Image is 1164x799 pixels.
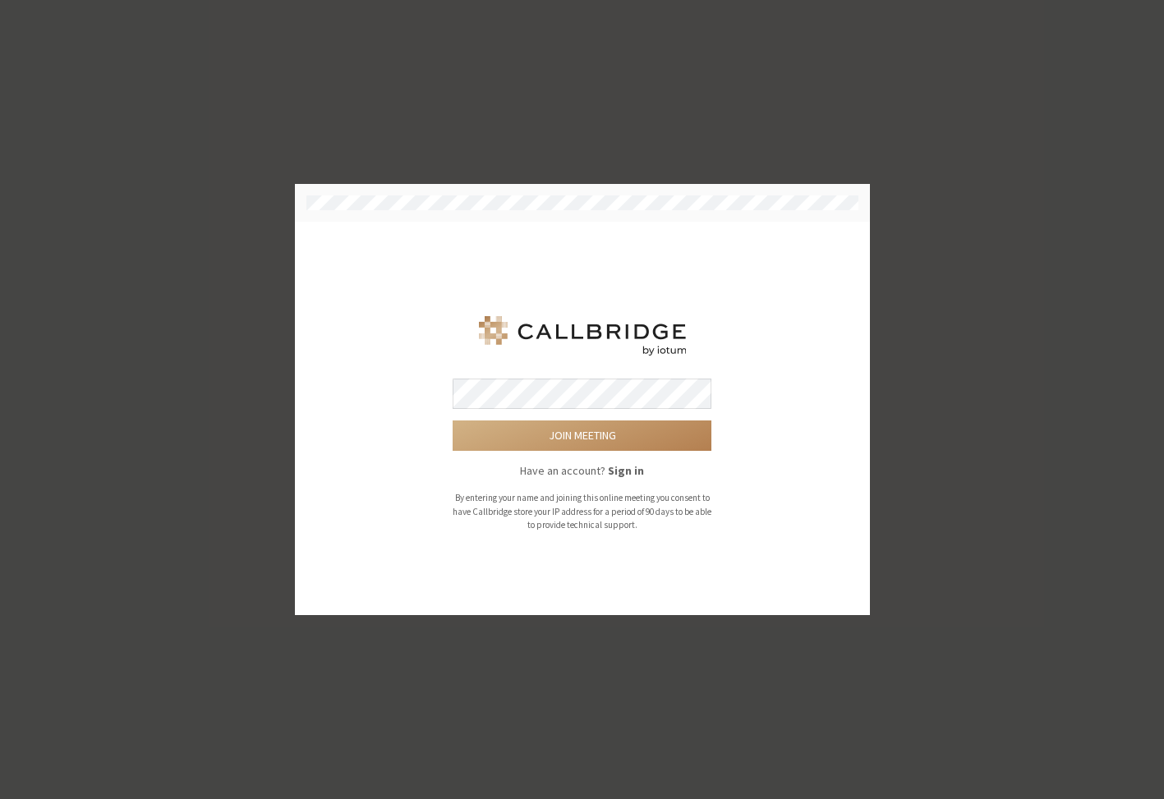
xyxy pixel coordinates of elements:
button: Sign in [608,462,644,480]
strong: Sign in [608,463,644,478]
button: Join meeting [453,420,711,451]
p: By entering your name and joining this online meeting you consent to have Callbridge store your I... [453,491,711,532]
p: Have an account? [453,462,711,480]
img: Iotum [476,316,689,356]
